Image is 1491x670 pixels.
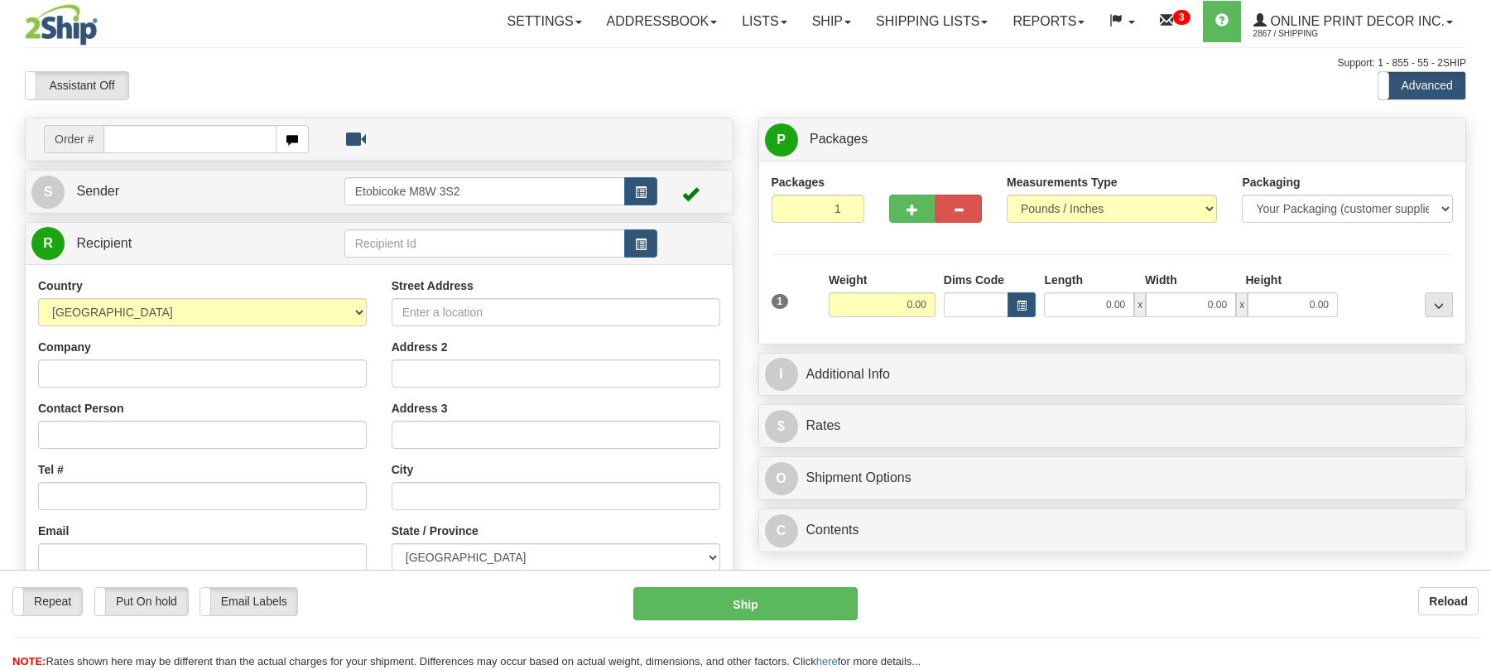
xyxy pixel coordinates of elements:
[1173,10,1190,25] sup: 3
[392,523,479,539] label: State / Province
[31,227,65,260] span: R
[392,339,448,355] label: Address 2
[765,358,1460,392] a: IAdditional Info
[1453,250,1489,419] iframe: chat widget
[1253,26,1378,42] span: 2867 / Shipping
[31,227,310,261] a: R Recipient
[13,588,82,615] label: Repeat
[1267,14,1445,28] span: Online Print Decor Inc.
[633,587,857,620] button: Ship
[26,72,128,99] label: Assistant Off
[594,1,730,42] a: Addressbook
[38,400,123,417] label: Contact Person
[344,229,625,258] input: Recipient Id
[44,125,103,153] span: Order #
[829,272,867,288] label: Weight
[1007,174,1118,190] label: Measurements Type
[392,461,413,478] label: City
[765,462,798,495] span: O
[1246,272,1282,288] label: Height
[729,1,799,42] a: Lists
[25,4,98,46] img: logo2867.jpg
[863,1,1000,42] a: Shipping lists
[765,513,1460,547] a: CContents
[765,514,798,547] span: C
[765,409,1460,443] a: $Rates
[38,277,83,294] label: Country
[38,523,69,539] label: Email
[392,400,448,417] label: Address 3
[765,461,1460,495] a: OShipment Options
[810,132,868,146] span: Packages
[1241,1,1465,42] a: Online Print Decor Inc. 2867 / Shipping
[38,339,91,355] label: Company
[1425,292,1453,317] div: ...
[38,461,64,478] label: Tel #
[765,358,798,391] span: I
[765,123,1460,157] a: P Packages
[1418,587,1479,615] button: Reload
[816,655,838,668] a: here
[495,1,594,42] a: Settings
[1134,292,1146,317] span: x
[1378,72,1465,99] label: Advanced
[25,56,1466,70] div: Support: 1 - 855 - 55 - 2SHIP
[31,176,65,209] span: S
[772,174,825,190] label: Packages
[76,184,119,198] span: Sender
[1145,272,1177,288] label: Width
[772,294,789,309] span: 1
[200,588,297,615] label: Email Labels
[1429,595,1468,608] b: Reload
[392,298,720,326] input: Enter a location
[944,272,1004,288] label: Dims Code
[800,1,863,42] a: Ship
[1242,174,1300,190] label: Packaging
[31,175,344,209] a: S Sender
[1044,272,1083,288] label: Length
[76,236,132,250] span: Recipient
[1000,1,1097,42] a: Reports
[95,588,187,615] label: Put On hold
[12,655,46,668] span: NOTE:
[765,123,798,157] span: P
[344,177,625,205] input: Sender Id
[765,410,798,443] span: $
[1147,1,1203,42] a: 3
[392,277,474,294] label: Street Address
[1236,292,1248,317] span: x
